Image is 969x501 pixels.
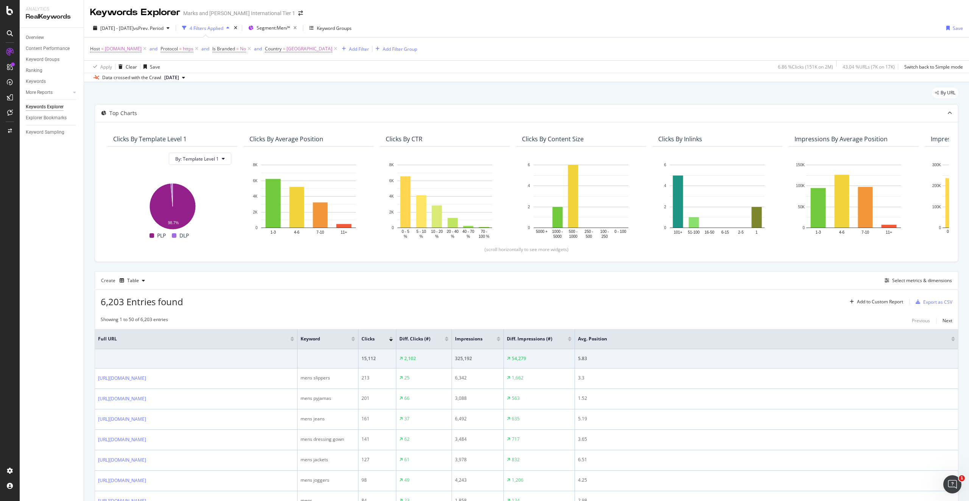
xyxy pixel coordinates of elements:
[404,436,410,443] div: 62
[126,64,137,70] div: Clear
[578,477,955,484] div: 4.25
[536,229,548,234] text: 5000 +
[113,135,187,143] div: Clicks By Template Level 1
[349,46,369,52] div: Add Filter
[361,456,393,463] div: 127
[249,135,323,143] div: Clicks By Average Position
[431,229,443,234] text: 10 - 20
[451,234,454,239] text: %
[941,91,955,95] span: By URL
[26,128,78,136] a: Keyword Sampling
[127,278,139,283] div: Table
[455,336,485,342] span: Impressions
[578,355,955,362] div: 5.83
[507,336,556,342] span: Diff. Impressions (#)
[257,25,290,31] span: Segment: Men/*
[512,436,520,443] div: 717
[26,67,78,75] a: Ranking
[249,161,368,240] svg: A chart.
[463,229,475,234] text: 40 - 70
[90,45,100,52] span: Host
[26,34,44,42] div: Overview
[26,89,53,97] div: More Reports
[932,184,941,188] text: 200K
[26,103,64,111] div: Keywords Explorer
[389,179,394,183] text: 6K
[578,336,940,342] span: Avg. Position
[392,226,394,230] text: 0
[90,61,112,73] button: Apply
[528,226,530,230] text: 0
[664,205,666,209] text: 2
[179,22,232,34] button: 4 Filters Applied
[26,56,59,64] div: Keyword Groups
[140,61,160,73] button: Save
[26,12,78,21] div: RealKeywords
[294,230,300,234] text: 4-6
[912,317,930,324] div: Previous
[435,234,439,239] text: %
[578,456,955,463] div: 6.51
[102,74,161,81] div: Data crossed with the Crawl
[101,295,183,308] span: 6,203 Entries found
[512,477,523,484] div: 1,206
[778,64,833,70] div: 6.86 % Clicks ( 151K on 2M )
[467,234,470,239] text: %
[253,210,258,214] text: 2K
[904,64,963,70] div: Switch back to Simple mode
[301,336,340,342] span: Keyword
[658,161,776,240] div: A chart.
[600,229,609,234] text: 100 -
[26,34,78,42] a: Overview
[512,415,520,422] div: 635
[26,45,78,53] a: Content Performance
[512,375,523,381] div: 1,662
[857,300,903,304] div: Add to Custom Report
[674,230,682,234] text: 101+
[245,22,300,34] button: Segment:Men/*
[383,46,417,52] div: Add Filter Group
[179,231,189,240] span: DLP
[578,436,955,443] div: 3.65
[201,45,209,52] button: and
[287,44,332,54] span: [GEOGRAPHIC_DATA]
[839,230,845,234] text: 4-6
[738,230,744,234] text: 2-5
[553,234,562,239] text: 5000
[26,67,42,75] div: Ranking
[455,477,500,484] div: 4,243
[943,316,952,325] button: Next
[164,74,179,81] span: 2025 Sep. 13th
[795,161,913,240] div: A chart.
[283,45,285,52] span: =
[90,6,180,19] div: Keywords Explorer
[113,179,231,231] svg: A chart.
[522,161,640,240] div: A chart.
[98,336,279,342] span: Full URL
[455,436,500,443] div: 3,484
[232,24,239,32] div: times
[389,163,394,167] text: 8K
[26,89,71,97] a: More Reports
[101,316,168,325] div: Showing 1 to 50 of 6,203 entries
[688,230,700,234] text: 51-100
[100,25,134,31] span: [DATE] - [DATE]
[301,436,355,443] div: mens dressing gown
[306,22,355,34] button: Keyword Groups
[361,477,393,484] div: 98
[447,229,459,234] text: 20 - 40
[947,229,954,234] text: 0 - 5
[298,11,303,16] div: arrow-right-arrow-left
[756,230,758,234] text: 1
[578,415,955,422] div: 5.19
[512,395,520,402] div: 563
[419,234,423,239] text: %
[932,87,958,98] div: legacy label
[923,299,952,305] div: Export as CSV
[586,234,592,239] text: 500
[161,73,188,82] button: [DATE]
[912,316,930,325] button: Previous
[361,415,393,422] div: 161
